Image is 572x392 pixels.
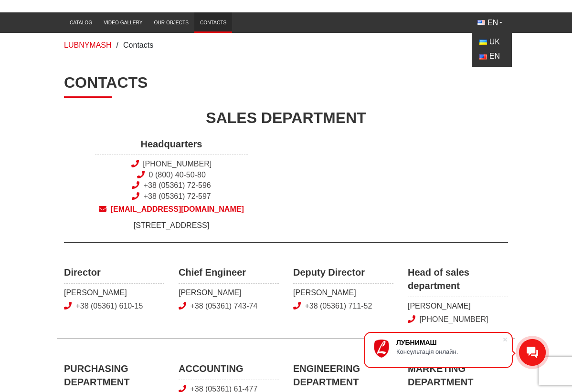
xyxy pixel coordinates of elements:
[487,18,498,28] span: EN
[148,15,194,31] a: Our objects
[305,302,372,310] a: +38 (05361) 711-52
[396,339,502,346] div: ЛУБНИМАШ
[144,192,211,200] a: +38 (05361) 72-597
[64,107,508,129] div: SALES DEPARTMENT
[117,41,118,49] span: /
[408,266,508,297] span: Head of sales department
[64,15,98,31] a: Catalog
[293,288,393,298] span: [PERSON_NAME]
[479,54,487,59] img: English
[179,266,279,283] span: Chief Engineer
[479,52,500,60] a: EN
[472,15,508,31] button: EN
[479,40,487,45] img: Українська
[479,38,500,46] a: UK
[149,171,206,179] a: 0 (800) 40-50-80
[477,20,485,25] img: English
[472,32,512,67] div: EN
[64,266,164,283] span: Director
[179,288,279,298] span: [PERSON_NAME]
[293,266,393,283] span: Deputy Director
[95,137,248,155] span: Headquarters
[396,348,502,355] div: Консультація онлайн.
[179,362,279,380] span: ACCOUNTING
[98,15,148,31] a: Video gallery
[489,38,500,46] span: UK
[64,73,508,97] h1: Contacts
[489,52,500,60] span: EN
[419,315,488,323] a: [PHONE_NUMBER]
[194,15,232,31] a: Contacts
[144,181,211,189] a: +38 (05361) 72-596
[123,41,153,49] span: Contacts
[75,302,143,310] a: +38 (05361) 610-15
[95,204,248,215] a: [EMAIL_ADDRESS][DOMAIN_NAME]
[95,220,248,231] span: [STREET_ADDRESS]
[64,41,112,49] a: LUBNYMASH
[408,301,508,311] span: [PERSON_NAME]
[64,288,164,298] span: [PERSON_NAME]
[143,160,212,168] a: [PHONE_NUMBER]
[190,302,257,310] a: +38 (05361) 743-74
